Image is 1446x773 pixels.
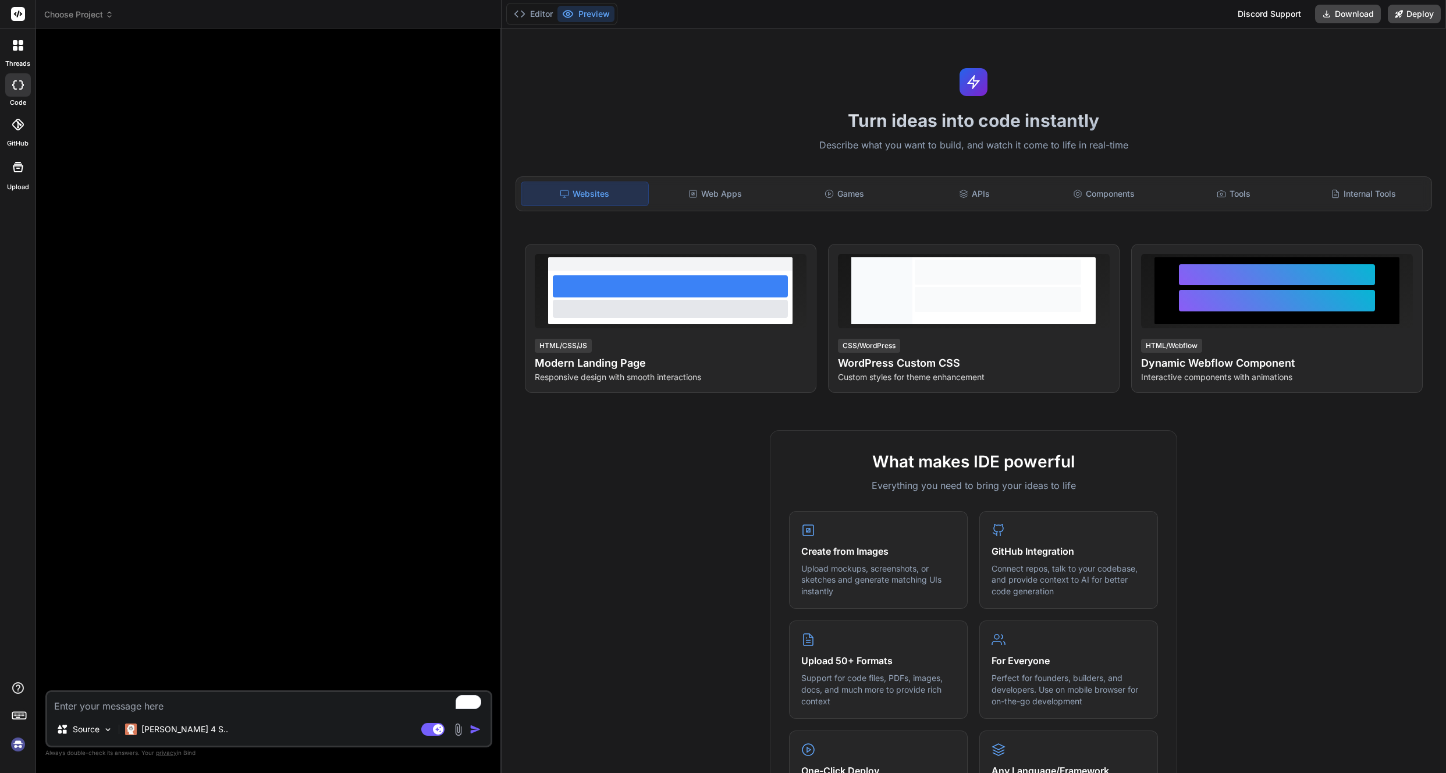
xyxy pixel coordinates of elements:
p: [PERSON_NAME] 4 S.. [141,724,228,735]
div: Discord Support [1231,5,1308,23]
p: Interactive components with animations [1141,371,1413,383]
p: Always double-check its answers. Your in Bind [45,747,492,758]
h2: What makes IDE powerful [789,449,1158,474]
h4: Create from Images [801,544,955,558]
p: Describe what you want to build, and watch it come to life in real-time [509,138,1439,153]
p: Custom styles for theme enhancement [838,371,1110,383]
label: Upload [7,182,29,192]
img: attachment [452,723,465,736]
p: Everything you need to bring your ideas to life [789,478,1158,492]
div: Websites [521,182,649,206]
img: signin [8,735,28,754]
h4: GitHub Integration [992,544,1146,558]
p: Support for code files, PDFs, images, docs, and much more to provide rich context [801,672,955,707]
button: Download [1315,5,1381,23]
p: Responsive design with smooth interactions [535,371,807,383]
div: APIs [911,182,1038,206]
div: Games [781,182,908,206]
div: Tools [1170,182,1297,206]
p: Perfect for founders, builders, and developers. Use on mobile browser for on-the-go development [992,672,1146,707]
div: Web Apps [651,182,779,206]
p: Upload mockups, screenshots, or sketches and generate matching UIs instantly [801,563,955,597]
img: icon [470,724,481,735]
span: Choose Project [44,9,113,20]
p: Connect repos, talk to your codebase, and provide context to AI for better code generation [992,563,1146,597]
h4: WordPress Custom CSS [838,355,1110,371]
h4: For Everyone [992,654,1146,668]
button: Deploy [1388,5,1441,23]
div: CSS/WordPress [838,339,900,353]
p: Source [73,724,100,735]
div: HTML/Webflow [1141,339,1202,353]
h4: Modern Landing Page [535,355,807,371]
label: threads [5,59,30,69]
div: Components [1040,182,1168,206]
button: Editor [509,6,557,22]
div: HTML/CSS/JS [535,339,592,353]
textarea: To enrich screen reader interactions, please activate Accessibility in Grammarly extension settings [47,692,491,713]
button: Preview [557,6,614,22]
div: Internal Tools [1299,182,1427,206]
label: GitHub [7,139,29,148]
span: privacy [156,749,177,756]
h4: Dynamic Webflow Component [1141,355,1413,371]
label: code [10,98,26,108]
h4: Upload 50+ Formats [801,654,955,668]
img: Claude 4 Sonnet [125,724,137,735]
img: Pick Models [103,725,113,735]
h1: Turn ideas into code instantly [509,110,1439,131]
